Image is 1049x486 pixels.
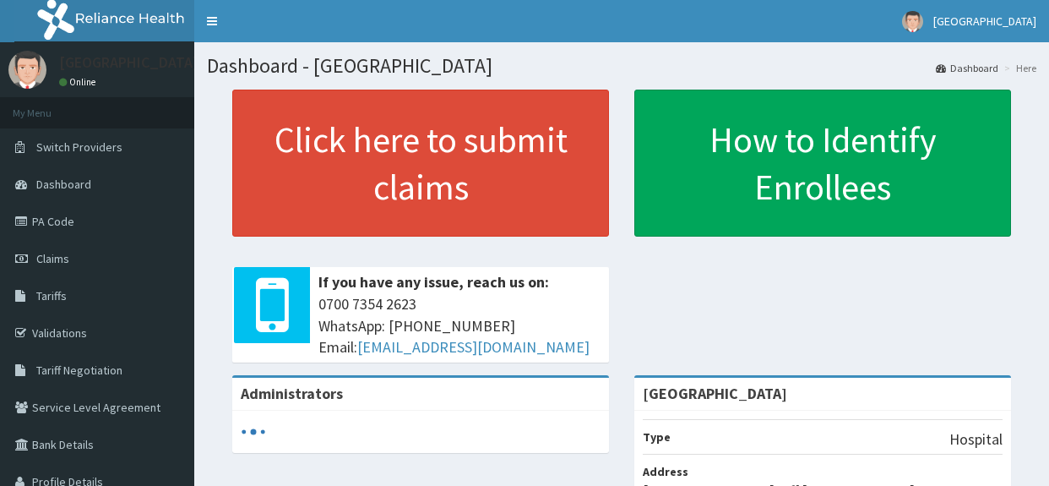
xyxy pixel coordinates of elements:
[1000,61,1036,75] li: Here
[8,51,46,89] img: User Image
[643,384,787,403] strong: [GEOGRAPHIC_DATA]
[357,337,590,357] a: [EMAIL_ADDRESS][DOMAIN_NAME]
[933,14,1036,29] span: [GEOGRAPHIC_DATA]
[232,90,609,237] a: Click here to submit claims
[902,11,923,32] img: User Image
[59,76,100,88] a: Online
[318,293,601,358] span: 0700 7354 2623 WhatsApp: [PHONE_NUMBER] Email:
[643,429,671,445] b: Type
[318,272,549,292] b: If you have any issue, reach us on:
[36,288,67,303] span: Tariffs
[949,429,1003,451] p: Hospital
[36,363,122,378] span: Tariff Negotiation
[241,419,266,445] svg: audio-loading
[936,61,998,75] a: Dashboard
[36,177,91,192] span: Dashboard
[207,55,1036,77] h1: Dashboard - [GEOGRAPHIC_DATA]
[241,384,343,403] b: Administrators
[643,464,688,479] b: Address
[634,90,1011,237] a: How to Identify Enrollees
[59,55,198,70] p: [GEOGRAPHIC_DATA]
[36,251,69,266] span: Claims
[36,139,122,155] span: Switch Providers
